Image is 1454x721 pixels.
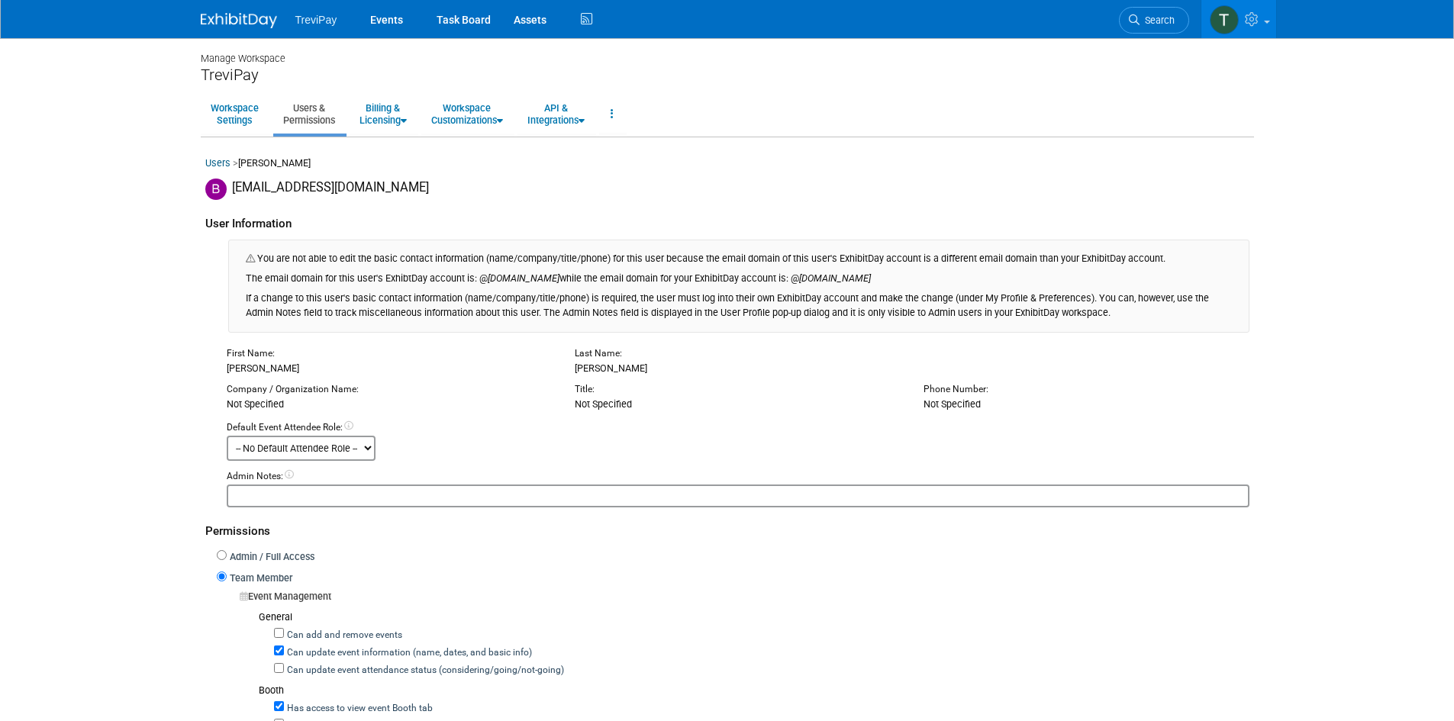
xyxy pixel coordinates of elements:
a: WorkspaceSettings [201,95,269,133]
div: [PERSON_NAME] [563,347,912,376]
div: [PERSON_NAME] [215,347,564,376]
span: > [233,157,238,169]
div: Phone Number: [924,383,1249,397]
div: TreviPay [201,66,1254,85]
div: [PERSON_NAME] [205,156,1249,179]
div: General [259,610,1249,625]
label: Has access to view event Booth tab [284,702,433,716]
a: Users [205,157,231,169]
span: [DOMAIN_NAME] [799,272,871,284]
span: Search [1140,14,1175,26]
div: If a change to this user's basic contact information (name/company/title/phone) is required, the ... [246,286,1232,320]
label: Can update event information (name, dates, and basic info) [284,646,532,660]
div: Admin Notes: [227,470,1249,484]
div: Event Management [240,590,1249,604]
a: Billing &Licensing [350,95,417,133]
label: Can update event attendance status (considering/going/not-going) [284,664,564,678]
div: The email domain for this user's ExhibtDay account is: @ while the email domain for your ExhibitD... [246,266,1232,286]
div: Booth [259,684,1249,698]
div: Not Specified [215,383,564,412]
div: You are not able to edit the basic contact information (name/company/title/phone) for this user b... [228,240,1249,333]
div: Permissions [205,507,1249,548]
div: Not Specified [912,383,1261,412]
div: Last Name: [575,347,901,361]
div: Not Specified [563,383,912,412]
a: WorkspaceCustomizations [421,95,513,133]
div: User Information [205,200,1249,240]
span: TreviPay [295,14,337,26]
div: Title: [575,383,901,397]
label: Can add and remove events [284,629,402,642]
div: Manage Workspace [201,38,1254,66]
span: [DOMAIN_NAME] [488,272,559,284]
a: Users &Permissions [273,95,345,133]
a: API &Integrations [517,95,595,133]
img: Bryan Glazier [205,179,227,200]
label: Admin / Full Access [227,550,314,565]
img: Tara DePaepe [1210,5,1239,34]
span: [EMAIL_ADDRESS][DOMAIN_NAME] [232,180,429,195]
div: First Name: [227,347,553,361]
a: Search [1119,7,1189,34]
img: ExhibitDay [201,13,277,28]
label: Team Member [227,571,292,586]
div: Company / Organization Name: [227,383,553,397]
div: Default Event Attendee Role: [227,421,1249,435]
